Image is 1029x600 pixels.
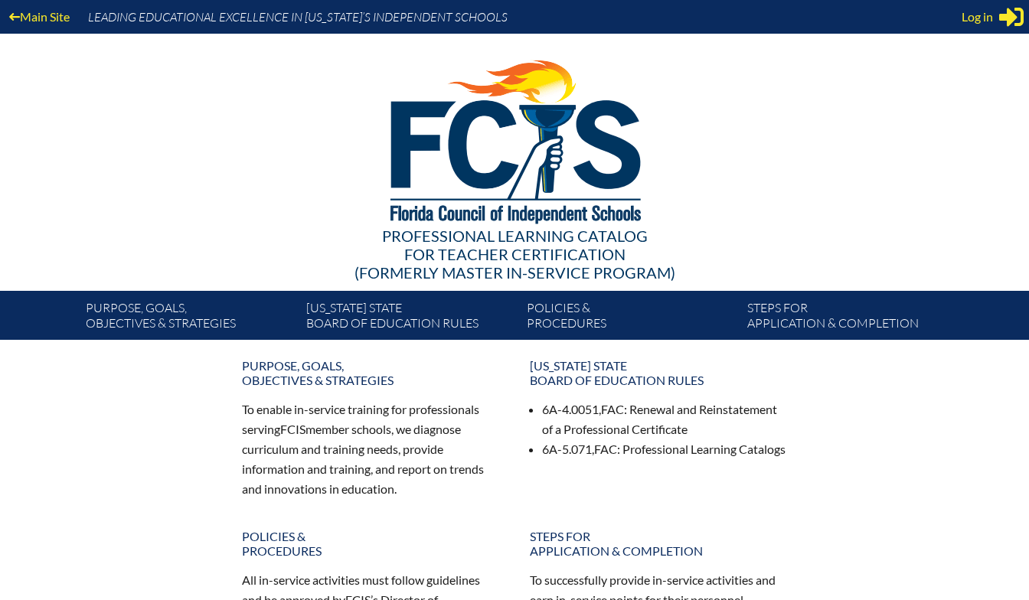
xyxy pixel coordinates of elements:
a: Steps forapplication & completion [521,523,796,564]
span: FAC [594,442,617,456]
p: To enable in-service training for professionals serving member schools, we diagnose curriculum an... [242,399,499,498]
span: FCIS [280,422,305,436]
span: FAC [601,402,624,416]
li: 6A-5.071, : Professional Learning Catalogs [542,439,787,459]
a: Policies &Procedures [233,523,508,564]
a: [US_STATE] StateBoard of Education rules [521,352,796,393]
li: 6A-4.0051, : Renewal and Reinstatement of a Professional Certificate [542,399,787,439]
span: Log in [962,8,993,26]
a: Purpose, goals,objectives & strategies [80,297,300,340]
svg: Sign in or register [999,5,1024,29]
a: Main Site [3,6,76,27]
img: FCISlogo221.eps [357,34,673,243]
a: Steps forapplication & completion [741,297,962,340]
a: [US_STATE] StateBoard of Education rules [300,297,521,340]
a: Purpose, goals,objectives & strategies [233,352,508,393]
span: for Teacher Certification [404,245,626,263]
div: Professional Learning Catalog (formerly Master In-service Program) [73,227,955,282]
a: Policies &Procedures [521,297,741,340]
